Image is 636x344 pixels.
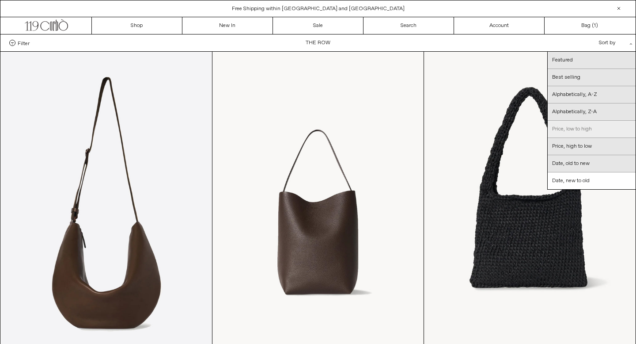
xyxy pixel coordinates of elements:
[548,121,636,138] a: Price, low to high
[18,40,30,46] span: Filter
[548,172,636,189] a: Date, new to old
[548,86,636,103] a: Alphabetically, A-Z
[594,22,596,29] span: 1
[547,34,627,51] div: Sort by
[273,17,363,34] a: Sale
[92,17,182,34] a: Shop
[548,155,636,172] a: Date, old to new
[232,5,405,12] a: Free Shipping within [GEOGRAPHIC_DATA] and [GEOGRAPHIC_DATA]
[594,22,598,30] span: )
[548,52,636,69] a: Featured
[363,17,454,34] a: Search
[182,17,273,34] a: New In
[548,69,636,86] a: Best selling
[548,103,636,121] a: Alphabetically, Z-A
[454,17,545,34] a: Account
[548,138,636,155] a: Price, high to low
[545,17,635,34] a: Bag ()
